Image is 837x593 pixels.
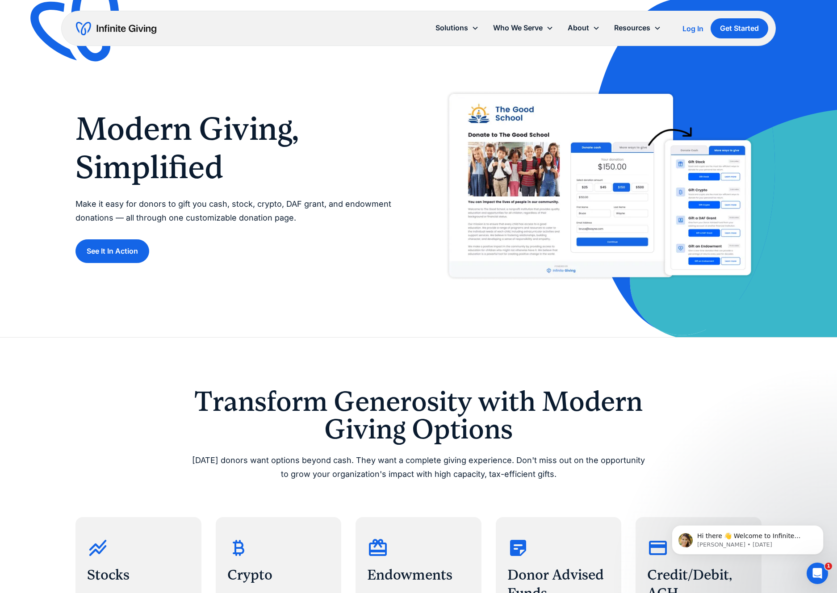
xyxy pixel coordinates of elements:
[435,22,468,34] div: Solutions
[568,22,589,34] div: About
[614,22,650,34] div: Resources
[75,197,401,225] p: Make it easy for donors to gift you cash, stock, crypto, DAF grant, and endowment donations — all...
[367,566,470,585] h3: Endowments
[428,18,486,38] div: Solutions
[75,239,149,263] a: See It In Action
[658,506,837,569] iframe: Intercom notifications message
[75,110,401,187] h1: Modern Giving, Simplified
[711,18,768,38] a: Get Started
[87,566,190,585] h3: Stocks
[607,18,668,38] div: Resources
[190,388,647,443] h2: Transform Generosity with Modern Giving Options
[561,18,607,38] div: About
[190,454,647,481] p: [DATE] donors want options beyond cash. They want a complete giving experience. Don't miss out on...
[76,21,156,36] a: home
[682,23,703,34] a: Log In
[825,563,832,570] span: 1
[486,18,561,38] div: Who We Serve
[227,566,330,585] h3: Crypto
[493,22,543,34] div: Who We Serve
[807,563,828,584] iframe: Intercom live chat
[682,25,703,32] div: Log In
